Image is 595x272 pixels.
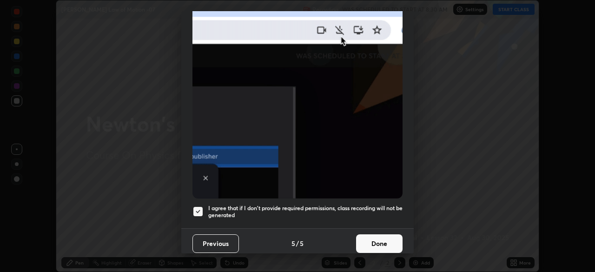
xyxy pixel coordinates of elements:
[296,239,299,248] h4: /
[356,234,403,253] button: Done
[300,239,304,248] h4: 5
[208,205,403,219] h5: I agree that if I don't provide required permissions, class recording will not be generated
[192,234,239,253] button: Previous
[291,239,295,248] h4: 5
